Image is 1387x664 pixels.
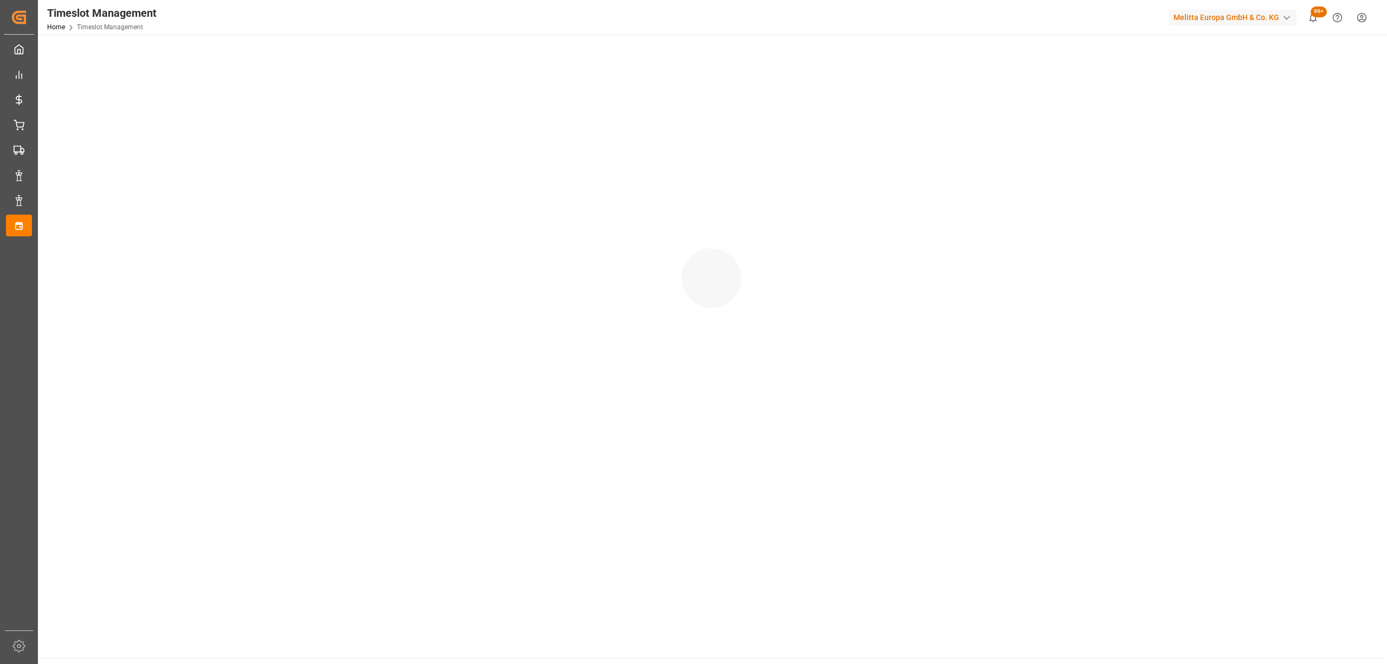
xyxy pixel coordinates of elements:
[1169,10,1297,25] div: Melitta Europa GmbH & Co. KG
[1301,5,1325,30] button: show 100 new notifications
[1169,7,1301,28] button: Melitta Europa GmbH & Co. KG
[47,23,65,31] a: Home
[1325,5,1350,30] button: Help Center
[1311,7,1327,17] span: 99+
[47,5,157,21] div: Timeslot Management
